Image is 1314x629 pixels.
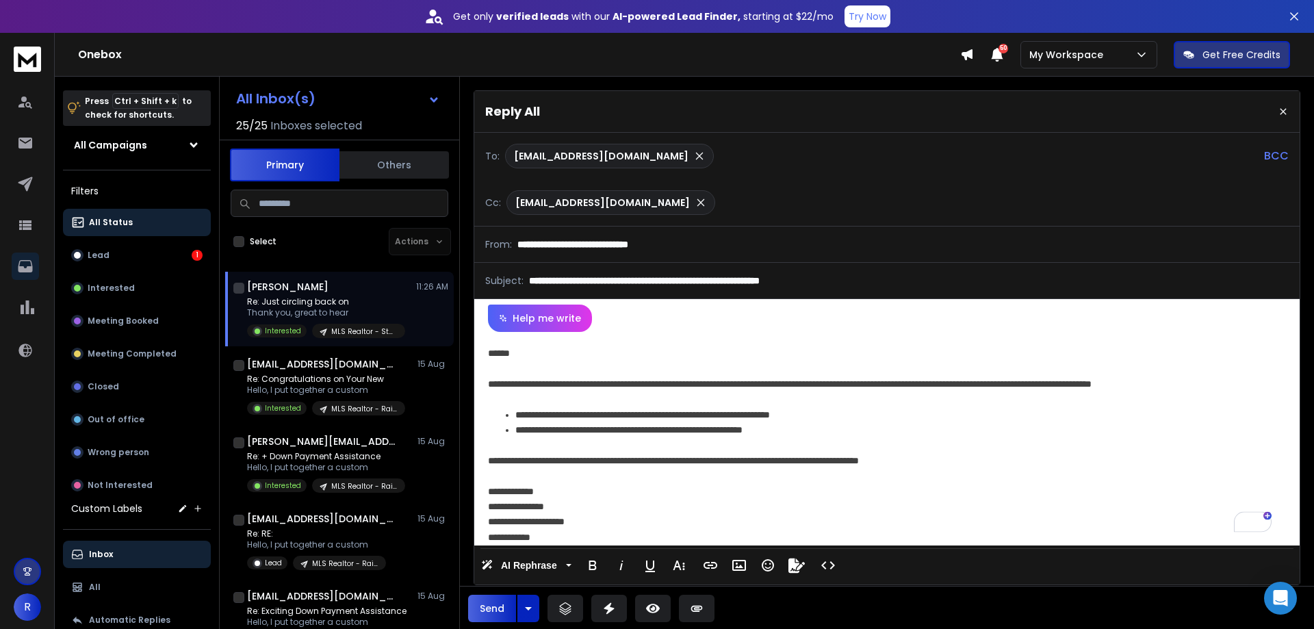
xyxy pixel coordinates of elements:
button: Not Interested [63,472,211,499]
button: More Text [666,552,692,579]
p: Interested [265,326,301,336]
p: Try Now [849,10,886,23]
p: All [89,582,101,593]
span: Ctrl + Shift + k [112,93,179,109]
p: Thank you, great to hear [247,307,405,318]
p: 15 Aug [417,359,448,370]
button: Insert Image (Ctrl+P) [726,552,752,579]
button: Others [339,150,449,180]
button: Meeting Booked [63,307,211,335]
button: Closed [63,373,211,400]
p: Get only with our starting at $22/mo [453,10,834,23]
button: Send [468,595,516,622]
p: MLS Realtor - Rainier [312,559,378,569]
div: 1 [192,250,203,261]
button: Primary [230,149,339,181]
button: Interested [63,274,211,302]
button: Emoticons [755,552,781,579]
h1: Onebox [78,47,960,63]
p: BCC [1264,148,1289,164]
p: Lead [88,250,109,261]
p: Re: + Down Payment Assistance [247,451,405,462]
p: MLS Realtor - Stale Listing [331,326,397,337]
p: Meeting Booked [88,316,159,326]
div: To enrich screen reader interactions, please activate Accessibility in Grammarly extension settings [474,332,1296,545]
span: AI Rephrase [498,560,560,572]
p: Hello, I put together a custom [247,385,405,396]
label: Select [250,236,276,247]
p: Closed [88,381,119,392]
p: MLS Realtor - Rainier [331,404,397,414]
p: Lead [265,558,282,568]
p: [EMAIL_ADDRESS][DOMAIN_NAME] [514,149,688,163]
strong: AI-powered Lead Finder, [613,10,740,23]
button: All Inbox(s) [225,85,451,112]
img: logo [14,47,41,72]
p: Press to check for shortcuts. [85,94,192,122]
strong: verified leads [496,10,569,23]
p: Re: Just circling back on [247,296,405,307]
p: 11:26 AM [416,281,448,292]
h1: [PERSON_NAME] [247,280,328,294]
p: My Workspace [1029,48,1109,62]
p: Hello, I put together a custom [247,539,386,550]
button: All Campaigns [63,131,211,159]
button: Inbox [63,541,211,568]
p: Inbox [89,549,113,560]
p: Subject: [485,274,524,287]
p: Meeting Completed [88,348,177,359]
p: From: [485,238,512,251]
p: 15 Aug [417,513,448,524]
div: Open Intercom Messenger [1264,582,1297,615]
p: [EMAIL_ADDRESS][DOMAIN_NAME] [515,196,690,209]
p: Hello, I put together a custom [247,617,407,628]
span: 50 [999,44,1008,53]
h1: [EMAIL_ADDRESS][DOMAIN_NAME] [247,357,398,371]
h1: [EMAIL_ADDRESS][DOMAIN_NAME] [247,512,398,526]
p: Not Interested [88,480,153,491]
button: Bold (Ctrl+B) [580,552,606,579]
p: Wrong person [88,447,149,458]
button: Underline (Ctrl+U) [637,552,663,579]
p: 15 Aug [417,591,448,602]
p: Reply All [485,102,540,121]
h3: Filters [63,181,211,201]
button: Help me write [488,305,592,332]
p: Interested [88,283,135,294]
button: All Status [63,209,211,236]
h1: All Inbox(s) [236,92,315,105]
p: To: [485,149,500,163]
button: Italic (Ctrl+I) [608,552,634,579]
button: AI Rephrase [478,552,574,579]
button: R [14,593,41,621]
h1: All Campaigns [74,138,147,152]
p: Re: Exciting Down Payment Assistance [247,606,407,617]
button: Insert Link (Ctrl+K) [697,552,723,579]
p: Re: Congratulations on Your New [247,374,405,385]
p: 15 Aug [417,436,448,447]
button: Try Now [845,5,890,27]
button: Meeting Completed [63,340,211,368]
button: Get Free Credits [1174,41,1290,68]
button: Signature [784,552,810,579]
button: Out of office [63,406,211,433]
p: Cc: [485,196,501,209]
h3: Inboxes selected [270,118,362,134]
p: Out of office [88,414,144,425]
button: All [63,574,211,601]
p: Get Free Credits [1202,48,1280,62]
button: Lead1 [63,242,211,269]
p: MLS Realtor - Rainier [331,481,397,491]
h1: [PERSON_NAME][EMAIL_ADDRESS][PERSON_NAME][DOMAIN_NAME] [247,435,398,448]
p: Hello, I put together a custom [247,462,405,473]
p: Re: RE: [247,528,386,539]
p: Automatic Replies [89,615,170,626]
button: Wrong person [63,439,211,466]
p: All Status [89,217,133,228]
h3: Custom Labels [71,502,142,515]
p: Interested [265,403,301,413]
button: Code View [815,552,841,579]
p: Interested [265,480,301,491]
